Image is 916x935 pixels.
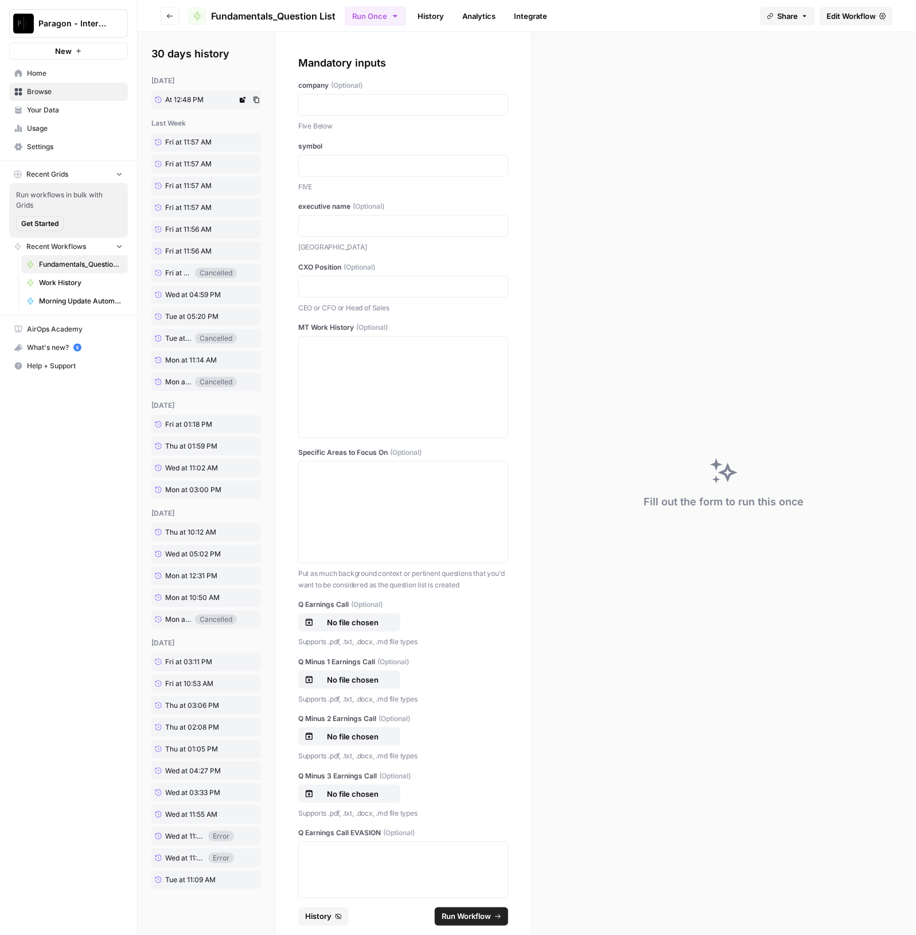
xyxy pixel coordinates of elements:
a: Mon at 11:06 AM [151,373,195,391]
button: Run Once [345,6,406,26]
a: Wed at 03:33 PM [151,784,237,802]
span: (Optional) [379,714,410,724]
button: No file chosen [298,785,400,803]
span: Usage [27,123,123,134]
span: (Optional) [383,828,415,838]
a: Tue at 02:19 PM [151,330,195,347]
span: New [55,45,72,57]
a: 5 [73,344,81,352]
span: Mon at 11:14 AM [165,355,217,365]
p: [GEOGRAPHIC_DATA] [298,241,508,253]
span: (Optional) [390,447,422,458]
p: Put as much background context or pertinent questions that you'd want to be considered as the que... [298,568,508,590]
a: Browse [9,83,128,101]
span: Thu at 01:59 PM [165,441,217,451]
span: Fri at 11:56 AM [165,268,192,278]
span: AirOps Academy [27,324,123,334]
span: At 12:48 PM [165,95,204,105]
span: Tue at 02:19 PM [165,333,192,344]
span: Paragon - Internal Usage [38,18,108,29]
p: CEO or CFO or Head of Sales [298,302,508,314]
button: Recent Grids [9,166,128,183]
a: Fri at 01:18 PM [151,415,237,434]
p: No file chosen [316,731,389,742]
button: Help + Support [9,357,128,375]
a: Home [9,64,128,83]
span: Wed at 03:33 PM [165,788,220,798]
label: Q Minus 2 Earnings Call [298,714,508,724]
a: Mon at 10:50 AM [151,611,195,628]
span: Fundamentals_Question List [211,9,336,23]
text: 5 [76,345,79,350]
a: Wed at 11:19 AM [151,850,208,867]
p: No file chosen [316,617,389,628]
a: At 12:48 PM [151,91,237,109]
p: Supports .pdf, .txt, .docx, .md file types [298,750,508,762]
span: Run workflows in bulk with Grids [16,190,121,211]
a: Fundamentals_Question List [188,7,336,25]
span: Mon at 11:06 AM [165,377,192,387]
a: Thu at 01:59 PM [151,437,237,455]
a: Fri at 03:11 PM [151,653,237,671]
a: Thu at 01:05 PM [151,740,237,758]
span: Wed at 11:19 AM [165,853,205,863]
a: Wed at 05:02 PM [151,545,237,563]
button: No file chosen [298,613,400,632]
a: Mon at 10:50 AM [151,589,237,607]
label: Q Earnings Call [298,599,508,610]
a: Tue at 11:09 AM [151,871,237,889]
a: Fri at 11:57 AM [151,177,237,195]
h2: 30 days history [151,46,261,62]
span: Mon at 10:50 AM [165,593,220,603]
button: What's new? 5 [9,338,128,357]
a: Fri at 11:56 AM [151,264,195,282]
span: Wed at 11:02 AM [165,463,218,473]
span: Settings [27,142,123,152]
span: Home [27,68,123,79]
div: Cancelled [195,333,237,344]
span: Wed at 11:55 AM [165,809,217,820]
button: No file chosen [298,671,400,689]
button: Share [760,7,815,25]
div: [DATE] [151,76,261,86]
div: Error [208,831,234,841]
label: CXO Position [298,262,508,272]
span: (Optional) [331,80,362,91]
a: Your Data [9,101,128,119]
span: History [305,911,332,922]
button: Workspace: Paragon - Internal Usage [9,9,128,38]
div: Cancelled [195,268,237,278]
a: Thu at 10:12 AM [151,523,237,541]
a: Fundamentals_Question List [21,255,128,274]
a: Wed at 11:02 AM [151,459,237,477]
a: Thu at 03:06 PM [151,696,237,715]
a: Morning Update Automation [21,292,128,310]
span: Thu at 03:06 PM [165,700,219,711]
span: Morning Update Automation [39,296,123,306]
label: Q Minus 3 Earnings Call [298,771,508,781]
span: Fri at 11:57 AM [165,159,212,169]
span: (Optional) [351,599,383,610]
span: Help + Support [27,361,123,371]
span: Work History [39,278,123,288]
span: Mon at 12:31 PM [165,571,217,581]
label: Specific Areas to Focus On [298,447,508,458]
span: Share [777,10,798,22]
span: Wed at 05:02 PM [165,549,221,559]
a: Fri at 11:57 AM [151,155,237,173]
label: Q Minus 1 Earnings Call [298,657,508,667]
a: Mon at 03:00 PM [151,481,237,499]
label: MT Work History [298,322,508,333]
span: (Optional) [356,322,388,333]
span: Wed at 04:59 PM [165,290,221,300]
a: Thu at 02:08 PM [151,718,237,737]
div: What's new? [10,339,127,356]
div: Cancelled [195,377,237,387]
a: Analytics [455,7,502,25]
p: Supports .pdf, .txt, .docx, .md file types [298,694,508,705]
button: No file chosen [298,727,400,746]
span: Fri at 10:53 AM [165,679,213,689]
a: Fri at 11:56 AM [151,220,237,239]
a: Edit Workflow [820,7,893,25]
a: Wed at 04:59 PM [151,286,237,304]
